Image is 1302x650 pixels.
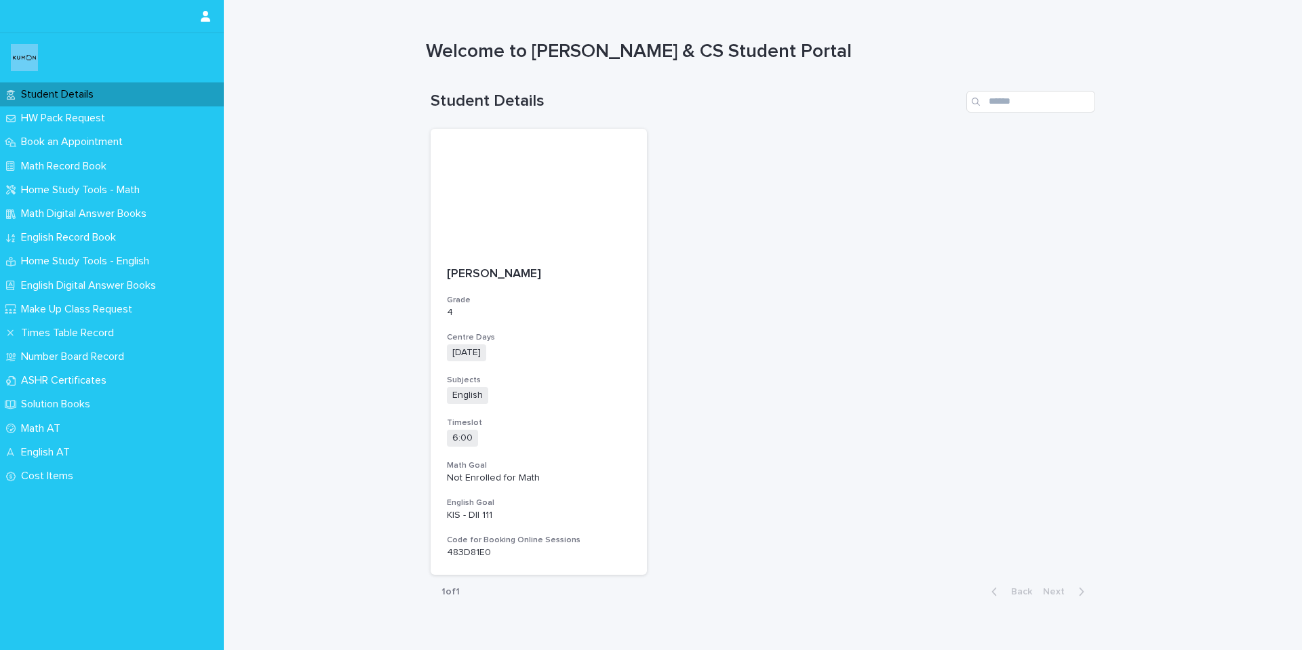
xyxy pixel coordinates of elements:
[11,44,38,71] img: o6XkwfS7S2qhyeB9lxyF
[447,344,486,361] span: [DATE]
[966,91,1095,113] input: Search
[16,350,135,363] p: Number Board Record
[16,279,167,292] p: English Digital Answer Books
[981,586,1038,598] button: Back
[447,497,631,508] h3: English Goal
[447,430,478,447] span: 6:00
[431,575,471,609] p: 1 of 1
[16,160,117,173] p: Math Record Book
[447,267,631,282] p: [PERSON_NAME]
[1003,587,1032,596] span: Back
[16,184,151,197] p: Home Study Tools - Math
[16,303,143,316] p: Make Up Class Request
[16,88,104,101] p: Student Details
[16,470,84,483] p: Cost Items
[447,472,631,484] p: Not Enrolled for Math
[447,547,631,558] p: 483D81E0
[16,374,117,387] p: ASHR Certificates
[16,327,125,340] p: Times Table Record
[16,446,81,459] p: English AT
[447,510,631,521] p: KIS - DII 111
[447,307,631,319] p: 4
[16,255,160,268] p: Home Study Tools - English
[447,535,631,546] h3: Code for Booking Online Sessions
[16,136,134,148] p: Book an Appointment
[447,418,631,428] h3: Timeslot
[16,231,127,244] p: English Record Book
[431,92,961,111] h1: Student Details
[16,422,71,435] p: Math AT
[447,295,631,306] h3: Grade
[447,375,631,386] h3: Subjects
[1043,587,1073,596] span: Next
[426,41,1090,64] h1: Welcome to [PERSON_NAME] & CS Student Portal
[1038,586,1095,598] button: Next
[431,129,647,575] a: [PERSON_NAME]Grade4Centre Days[DATE]SubjectsEnglishTimeslot6:00Math GoalNot Enrolled for MathEngl...
[16,112,116,125] p: HW Pack Request
[447,460,631,471] h3: Math Goal
[447,387,488,404] span: English
[447,332,631,343] h3: Centre Days
[16,207,157,220] p: Math Digital Answer Books
[16,398,101,411] p: Solution Books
